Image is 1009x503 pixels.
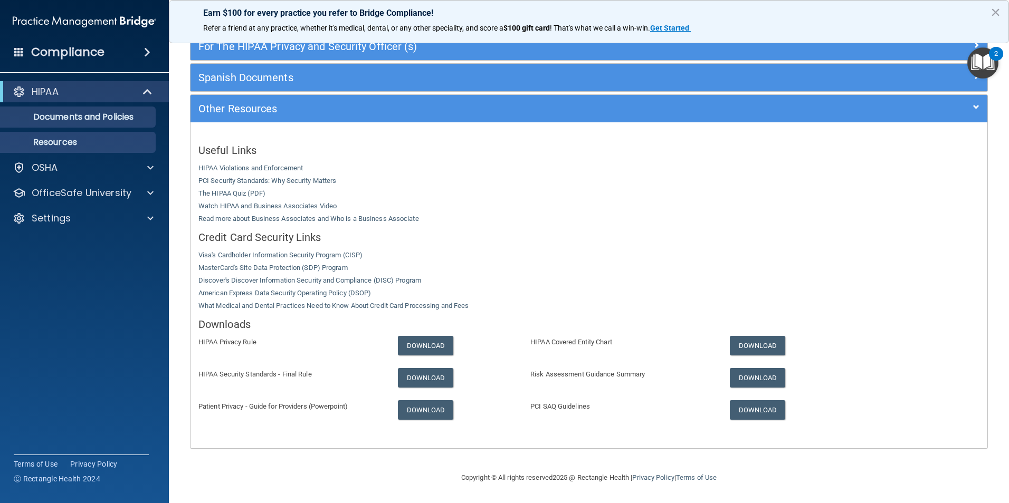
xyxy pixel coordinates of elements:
[632,473,674,481] a: Privacy Policy
[198,177,336,185] a: PCI Security Standards: Why Security Matters
[530,336,714,349] p: HIPAA Covered Entity Chart
[650,24,691,32] a: Get Started
[198,318,979,330] h5: Downloads
[32,161,58,174] p: OSHA
[967,47,998,79] button: Open Resource Center, 2 new notifications
[32,212,71,225] p: Settings
[396,461,782,495] div: Copyright © All rights reserved 2025 @ Rectangle Health | |
[198,38,979,55] a: For The HIPAA Privacy and Security Officer (s)
[198,368,382,381] p: HIPAA Security Standards - Final Rule
[203,8,975,18] p: Earn $100 for every practice you refer to Bridge Compliance!
[198,164,303,172] a: HIPAA Violations and Enforcement
[32,187,131,199] p: OfficeSafe University
[730,368,786,388] a: Download
[398,400,454,420] a: Download
[198,41,780,52] h5: For The HIPAA Privacy and Security Officer (s)
[198,100,979,117] a: Other Resources
[676,473,717,481] a: Terms of Use
[198,276,421,284] a: Discover's Discover Information Security and Compliance (DISC) Program
[550,24,650,32] span: ! That's what we call a win-win.
[32,85,59,98] p: HIPAA
[7,137,151,148] p: Resources
[730,400,786,420] a: Download
[198,289,371,297] a: American Express Data Security Operating Policy (DSOP)
[198,103,780,114] h5: Other Resources
[203,24,503,32] span: Refer a friend at any practice, whether it's medical, dental, or any other speciality, and score a
[7,112,151,122] p: Documents and Policies
[198,302,469,309] a: What Medical and Dental Practices Need to Know About Credit Card Processing and Fees
[198,69,979,86] a: Spanish Documents
[991,4,1001,21] button: Close
[730,336,786,355] a: Download
[13,212,154,225] a: Settings
[198,336,382,349] p: HIPAA Privacy Rule
[198,231,979,243] h5: Credit Card Security Links
[198,215,419,223] a: Read more about Business Associates and Who is a Business Associate
[198,251,363,259] a: Visa's Cardholder Information Security Program (CISP)
[198,202,337,210] a: Watch HIPAA and Business Associates Video
[198,144,979,156] h5: Useful Links
[13,161,154,174] a: OSHA
[198,264,348,272] a: MasterCard's Site Data Protection (SDP) Program
[198,400,382,413] p: Patient Privacy - Guide for Providers (Powerpoint)
[530,368,714,381] p: Risk Assessment Guidance Summary
[994,54,998,67] div: 2
[31,45,104,60] h4: Compliance
[13,11,156,32] img: PMB logo
[198,189,265,197] a: The HIPAA Quiz (PDF)
[14,473,100,484] span: Ⓒ Rectangle Health 2024
[503,24,550,32] strong: $100 gift card
[530,400,714,413] p: PCI SAQ Guidelines
[13,187,154,199] a: OfficeSafe University
[13,85,153,98] a: HIPAA
[398,336,454,355] a: Download
[650,24,689,32] strong: Get Started
[198,72,780,83] h5: Spanish Documents
[398,368,454,388] a: Download
[70,459,118,469] a: Privacy Policy
[14,459,58,469] a: Terms of Use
